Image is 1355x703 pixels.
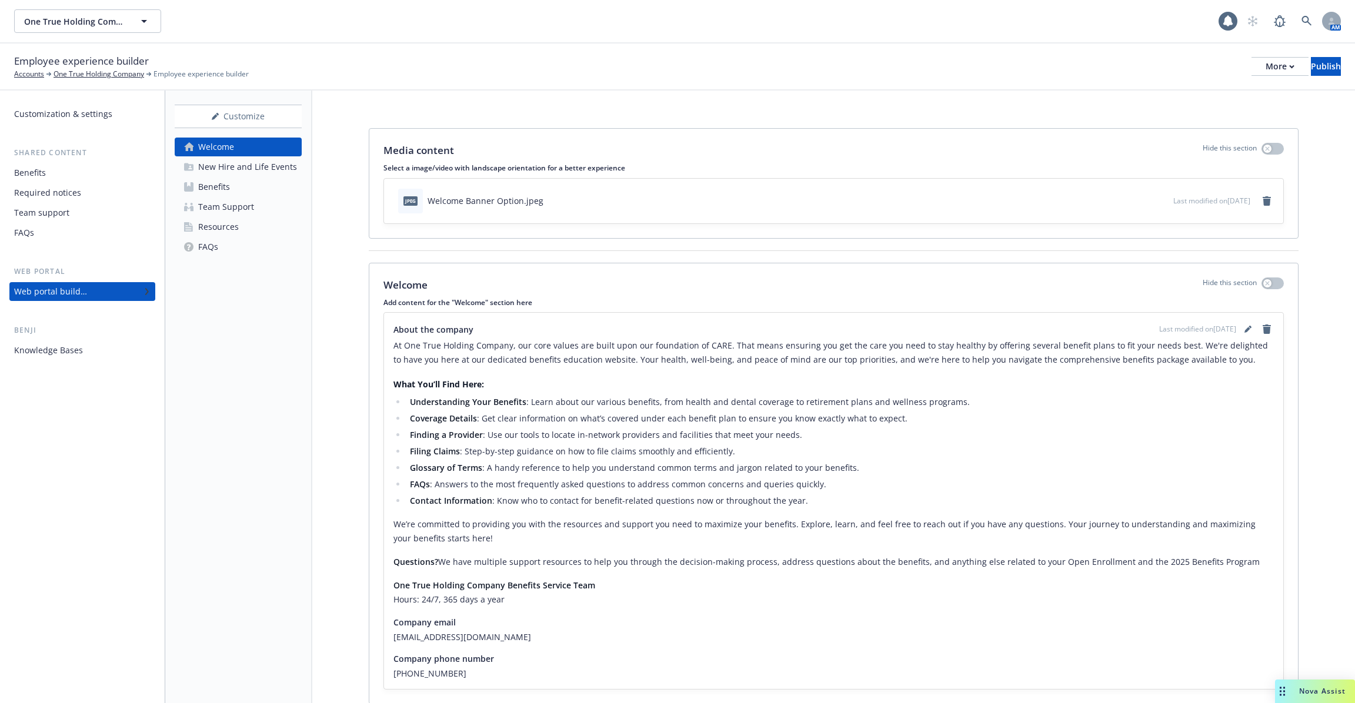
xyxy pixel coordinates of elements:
[198,237,218,256] div: FAQs
[393,556,438,567] strong: Questions?
[175,237,302,256] a: FAQs
[410,446,460,457] strong: Filing Claims
[9,282,155,301] a: Web portal builder
[175,217,302,236] a: Resources
[1295,9,1319,33] a: Search
[175,197,302,216] a: Team Support
[9,203,155,222] a: Team support
[175,105,302,128] button: Customize
[198,178,230,196] div: Benefits
[14,69,44,79] a: Accounts
[410,462,482,473] strong: Glossary of Terms
[403,196,418,205] span: jpeg
[410,413,477,424] strong: Coverage Details
[406,477,1274,491] li: : Answers to the most frequently asked questions to address common concerns and queries quickly.
[9,183,155,202] a: Required notices
[1203,277,1257,293] p: Hide this section
[153,69,249,79] span: Employee experience builder
[198,217,239,236] div: Resources
[9,266,155,277] div: Web portal
[393,379,484,390] strong: What You’ll Find Here:
[1173,196,1250,206] span: Last modified on [DATE]
[393,592,1274,607] h6: Hours: 24/7, 365 days a year
[9,105,155,123] a: Customization & settings
[175,178,302,196] a: Benefits
[410,429,483,440] strong: Finding a Provider
[393,667,1274,679] span: [PHONE_NUMBER]
[9,341,155,360] a: Knowledge Bases
[383,297,1284,307] p: Add content for the "Welcome" section here
[1158,195,1169,207] button: preview file
[1311,58,1341,75] div: Publish
[14,282,87,301] div: Web portal builder
[54,69,144,79] a: One True Holding Company
[1266,58,1294,75] div: More
[393,517,1274,545] p: We’re committed to providing you with the resources and support you need to maximize your benefit...
[406,494,1274,508] li: : Know who to contact for benefit-related questions now or throughout the year.
[1251,57,1309,76] button: More
[14,341,83,360] div: Knowledge Bases
[406,444,1274,458] li: : Step-by-step guidance on how to file claims smoothly and efficiently.
[14,105,112,123] div: Customization & settings
[410,396,526,407] strong: Understanding Your Benefits
[428,195,543,207] div: Welcome Banner Option.jpeg
[410,478,430,490] strong: FAQs
[198,138,234,156] div: Welcome
[1203,143,1257,158] p: Hide this section
[1159,324,1236,334] span: Last modified on [DATE]
[383,163,1284,173] p: Select a image/video with landscape orientation for a better experience
[1311,57,1341,76] button: Publish
[14,163,46,182] div: Benefits
[9,147,155,159] div: Shared content
[175,138,302,156] a: Welcome
[1241,9,1264,33] a: Start snowing
[198,158,297,176] div: New Hire and Life Events
[1260,194,1274,208] a: remove
[393,631,1274,643] span: [EMAIL_ADDRESS][DOMAIN_NAME]
[406,428,1274,442] li: : Use our tools to locate in-network providers and facilities that meet your needs.
[410,495,492,506] strong: Contact Information
[1241,322,1255,336] a: editPencil
[1268,9,1291,33] a: Report a Bug
[1275,679,1355,703] button: Nova Assist
[1260,322,1274,336] a: remove
[1275,679,1290,703] div: Drag to move
[406,411,1274,426] li: : Get clear information on what’s covered under each benefit plan to ensure you know exactly what...
[14,53,149,69] span: Employee experience builder
[14,223,34,242] div: FAQs
[24,15,126,28] span: One True Holding Company
[406,461,1274,475] li: : A handy reference to help you understand common terms and jargon related to your benefits.
[1299,686,1346,696] span: Nova Assist
[383,277,428,293] p: Welcome
[383,143,454,158] p: Media content
[393,555,1274,569] p: We have multiple support resources to help you through the decision-making process, address quest...
[393,580,595,591] strong: One True Holding Company Benefits Service Team
[1139,195,1149,207] button: download file
[393,616,456,628] span: Company email
[14,203,69,222] div: Team support
[393,339,1274,367] p: At One True Holding Company, our core values are built upon our foundation of CARE. That means en...
[198,197,254,216] div: Team Support
[14,9,161,33] button: One True Holding Company
[406,395,1274,409] li: : Learn about our various benefits, from health and dental coverage to retirement plans and welln...
[9,223,155,242] a: FAQs
[9,163,155,182] a: Benefits
[14,183,81,202] div: Required notices
[175,158,302,176] a: New Hire and Life Events
[9,324,155,336] div: Benji
[393,652,494,665] span: Company phone number
[393,323,473,336] span: About the company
